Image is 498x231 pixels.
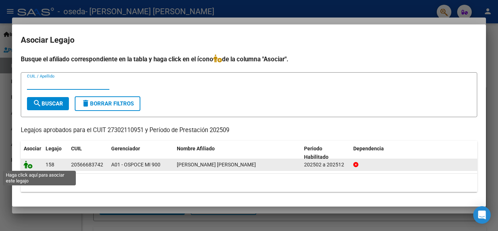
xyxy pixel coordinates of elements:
[177,146,215,151] span: Nombre Afiliado
[68,141,108,165] datatable-header-cell: CUIL
[27,97,69,110] button: Buscar
[21,33,477,47] h2: Asociar Legajo
[304,161,347,169] div: 202502 a 202512
[21,141,43,165] datatable-header-cell: Asociar
[46,146,62,151] span: Legajo
[43,141,68,165] datatable-header-cell: Legajo
[75,96,140,111] button: Borrar Filtros
[353,146,384,151] span: Dependencia
[111,162,160,168] span: A01 - OSPOCE MI 900
[21,174,477,192] div: 1 registros
[177,162,256,168] span: VITALE LAUTARO MATIAS
[71,146,82,151] span: CUIL
[81,99,90,108] mat-icon: delete
[71,161,103,169] div: 20566683742
[111,146,140,151] span: Gerenciador
[46,162,54,168] span: 158
[21,54,477,64] h4: Busque el afiliado correspondiente en la tabla y haga click en el ícono de la columna "Asociar".
[304,146,328,160] span: Periodo Habilitado
[350,141,478,165] datatable-header-cell: Dependencia
[81,100,134,107] span: Borrar Filtros
[473,206,491,224] div: Open Intercom Messenger
[108,141,174,165] datatable-header-cell: Gerenciador
[24,146,41,151] span: Asociar
[33,99,42,108] mat-icon: search
[21,126,477,135] p: Legajos aprobados para el CUIT 27302110951 y Período de Prestación 202509
[174,141,301,165] datatable-header-cell: Nombre Afiliado
[33,100,63,107] span: Buscar
[301,141,350,165] datatable-header-cell: Periodo Habilitado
